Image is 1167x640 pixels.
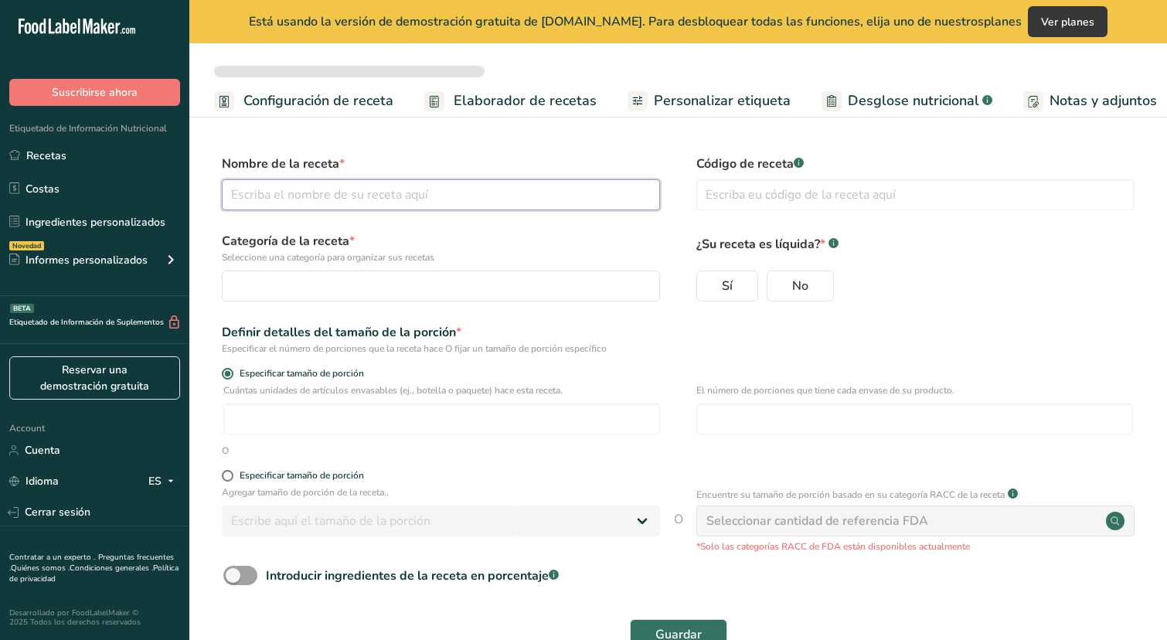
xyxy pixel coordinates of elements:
[266,567,559,585] div: Introducir ingredientes de la receta en porcentaje
[9,252,148,268] div: Informes personalizados
[222,485,660,499] p: Agregar tamaño de porción de la receta..
[222,179,660,210] input: Escriba el nombre de su receta aquí
[424,83,597,118] a: Elaborador de recetas
[454,90,597,111] span: Elaborador de recetas
[792,278,808,294] span: No
[222,342,660,356] div: Especificar el número de porciones que la receta hace O fijar un tamaño de porción específico
[696,383,1133,397] p: El número de porciones que tiene cada envase de su producto.
[984,13,1022,30] span: planes
[696,179,1135,210] input: Escriba eu código de la receta aquí
[9,563,179,584] a: Política de privacidad
[848,90,979,111] span: Desglose nutricional
[222,155,660,173] label: Nombre de la receta
[249,12,1022,31] span: Está usando la versión de demostración gratuita de [DOMAIN_NAME]. Para desbloquear todas las func...
[9,552,174,574] a: Preguntas frecuentes .
[822,83,992,118] a: Desglose nutricional
[11,563,70,574] a: Quiénes somos .
[674,510,683,553] span: O
[222,232,660,264] label: Categoría de la receta
[696,155,1135,173] label: Código de receta
[1041,15,1094,29] span: Ver planes
[696,232,1135,254] p: ¿Su receta es líquida?
[222,323,660,342] div: Definir detalles del tamaño de la porción
[1050,90,1157,111] span: Notas y adjuntos
[706,512,928,530] div: Seleccionar cantidad de referencia FDA
[52,84,138,100] span: Suscribirse ahora
[9,468,59,495] a: Idioma
[9,552,95,563] a: Contratar a un experto .
[654,90,791,111] span: Personalizar etiqueta
[243,90,393,111] span: Configuración de receta
[222,444,229,458] div: O
[1023,83,1157,118] a: Notas y adjuntos
[70,563,153,574] a: Condiciones generales .
[1028,6,1107,37] button: Ver planes
[148,472,180,491] div: ES
[222,506,515,536] input: Escribe aquí el tamaño de la porción
[233,368,364,380] span: Especificar tamaño de porción
[240,470,364,482] div: Especificar tamaño de porción
[628,83,791,118] a: Personalizar etiqueta
[9,356,180,400] a: Reservar una demostración gratuita
[214,83,393,118] a: Configuración de receta
[722,278,733,294] span: Sí
[9,241,44,250] div: Novedad
[223,383,660,397] p: Cuántas unidades de artículos envasables (ej., botella o paquete) hace esta receta.
[9,608,180,627] div: Desarrollado por FoodLabelMaker © 2025 Todos los derechos reservados
[696,488,1005,502] p: Encuentre su tamaño de porción basado en su categoría RACC de la receta
[10,304,34,313] div: BETA
[9,79,180,106] button: Suscribirse ahora
[222,250,660,264] p: Seleccione una categoría para organizar sus recetas
[696,540,1135,553] p: *Solo las categorías RACC de FDA están disponibles actualmente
